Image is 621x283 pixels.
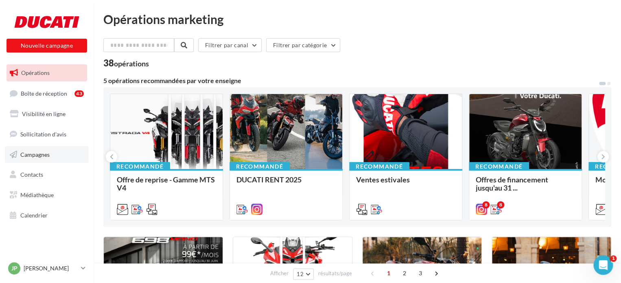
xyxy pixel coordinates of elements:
[414,267,427,280] span: 3
[236,175,302,184] span: DUCATI RENT 2025
[110,162,170,171] div: Recommandé
[230,162,290,171] div: Recommandé
[24,264,78,272] p: [PERSON_NAME]
[5,126,89,143] a: Sollicitation d'avis
[5,166,89,183] a: Contacts
[22,110,66,117] span: Visibilité en ligne
[21,90,67,97] span: Boîte de réception
[270,270,289,277] span: Afficher
[318,270,352,277] span: résultats/page
[5,64,89,81] a: Opérations
[398,267,411,280] span: 2
[114,60,149,67] div: opérations
[7,39,87,53] button: Nouvelle campagne
[103,13,611,25] div: Opérations marketing
[20,191,54,198] span: Médiathèque
[5,85,89,102] a: Boîte de réception43
[476,175,548,192] span: Offres de financement jusqu'au 31 ...
[74,90,84,97] div: 43
[469,162,529,171] div: Recommandé
[5,146,89,163] a: Campagnes
[11,264,17,272] span: JP
[266,38,340,52] button: Filtrer par catégorie
[356,175,410,184] span: Ventes estivales
[5,186,89,204] a: Médiathèque
[5,207,89,224] a: Calendrier
[349,162,409,171] div: Recommandé
[293,268,314,280] button: 12
[21,69,50,76] span: Opérations
[497,201,504,208] div: 8
[103,77,598,84] div: 5 opérations recommandées par votre enseigne
[593,255,613,275] iframe: Intercom live chat
[7,261,87,276] a: JP [PERSON_NAME]
[198,38,262,52] button: Filtrer par canal
[20,131,66,138] span: Sollicitation d'avis
[482,201,490,208] div: 8
[5,105,89,123] a: Visibilité en ligne
[117,175,215,192] span: Offre de reprise - Gamme MTS V4
[20,151,50,158] span: Campagnes
[382,267,395,280] span: 1
[103,59,149,68] div: 38
[20,171,43,178] span: Contacts
[20,212,48,219] span: Calendrier
[610,255,617,262] span: 1
[297,271,304,277] span: 12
